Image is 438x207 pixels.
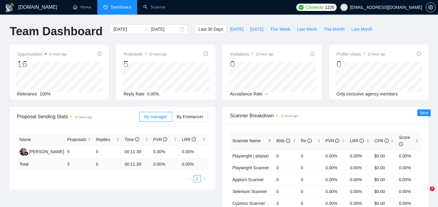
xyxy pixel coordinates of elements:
button: This Month [320,24,348,34]
button: [DATE] [227,24,247,34]
a: homeHome [73,5,91,10]
td: $0.00 [372,162,397,174]
li: Previous Page [186,175,193,182]
span: filter [266,136,273,145]
span: info-circle [163,137,167,141]
span: user [342,5,346,9]
span: Last Month [351,26,372,33]
button: [DATE] [247,24,267,34]
li: 1 [193,175,201,182]
span: Last Week [297,26,317,33]
a: setting [426,5,436,10]
td: 0 [274,162,298,174]
span: Scanner Name [232,138,261,143]
span: Opportunities [17,50,67,58]
span: info-circle [310,52,315,56]
td: 0 [274,185,298,197]
td: $0.00 [372,185,397,197]
span: filter [268,139,271,143]
td: 0.00% [396,174,421,185]
td: 0 [93,146,122,158]
a: searchScanner [143,5,166,10]
time: 12 hours ago [256,53,273,56]
a: Cypress Scanner [232,201,265,206]
span: 0.00% [147,91,159,96]
input: Start date [113,26,141,33]
td: 0.00% [151,146,179,158]
span: swap-right [144,27,148,32]
div: 0 [230,58,273,70]
td: 5 [65,158,93,170]
span: to [144,27,148,32]
h1: Team Dashboard [10,24,103,39]
td: 0.00% [323,162,348,174]
span: info-circle [286,139,290,143]
td: 0 [93,158,122,170]
span: LRR [350,138,364,143]
td: 0 [298,174,323,185]
span: Connects: [305,4,324,11]
td: 0.00% [347,162,372,174]
td: 0.00% [347,150,372,162]
span: This Month [324,26,345,33]
a: 1 [194,175,200,182]
span: Playwright | playwri [232,154,269,158]
button: setting [426,2,436,12]
td: 0.00% [347,174,372,185]
span: Bids [276,138,290,143]
span: CPR [374,138,389,143]
span: Profile Views [336,50,385,58]
span: Proposals [123,50,167,58]
td: 0.00% [396,150,421,162]
span: info-circle [384,139,389,143]
span: left [188,177,192,181]
span: info-circle [135,137,139,141]
td: 0.00% [396,162,421,174]
span: -- [265,91,268,96]
span: 7 [430,186,435,191]
span: dashboard [103,5,108,9]
span: info-circle [97,52,102,56]
td: $0.00 [372,150,397,162]
span: Acceptance Rate [230,91,262,96]
span: [DATE] [250,26,263,33]
td: 0.00% [323,185,348,197]
span: info-circle [308,139,312,143]
button: Last Week [294,24,320,34]
td: Total [17,158,65,170]
a: Playwright Scanner [232,165,269,170]
td: 0 [298,150,323,162]
td: 5 [65,146,93,158]
td: 0.00% [179,146,208,158]
div: 16 [17,58,67,70]
a: NV[PERSON_NAME] [19,149,64,154]
span: info-circle [192,137,196,141]
td: 0.00 % [179,158,208,170]
button: left [186,175,193,182]
span: LRR [182,137,196,142]
div: [PERSON_NAME] [29,148,64,155]
img: NV [19,148,27,156]
span: 100% [40,91,50,96]
time: 12 hours ago [368,53,385,56]
span: Invitations [230,50,273,58]
img: logo [5,3,15,12]
span: info-circle [417,52,421,56]
th: Name [17,134,65,146]
td: 0.00% [323,174,348,185]
span: Relevance [17,91,37,96]
span: PVR [153,137,168,142]
span: Replies [96,136,115,143]
span: info-circle [204,52,208,56]
span: This Week [270,26,290,33]
time: 12 hours ago [75,116,92,119]
th: Replies [93,134,122,146]
div: 0 [336,58,385,70]
span: Proposal Sending Stats [17,113,139,120]
td: 0.00% [323,150,348,162]
div: 5 [123,58,167,70]
span: info-circle [335,139,339,143]
span: info-circle [360,139,364,143]
img: upwork-logo.png [299,5,304,10]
